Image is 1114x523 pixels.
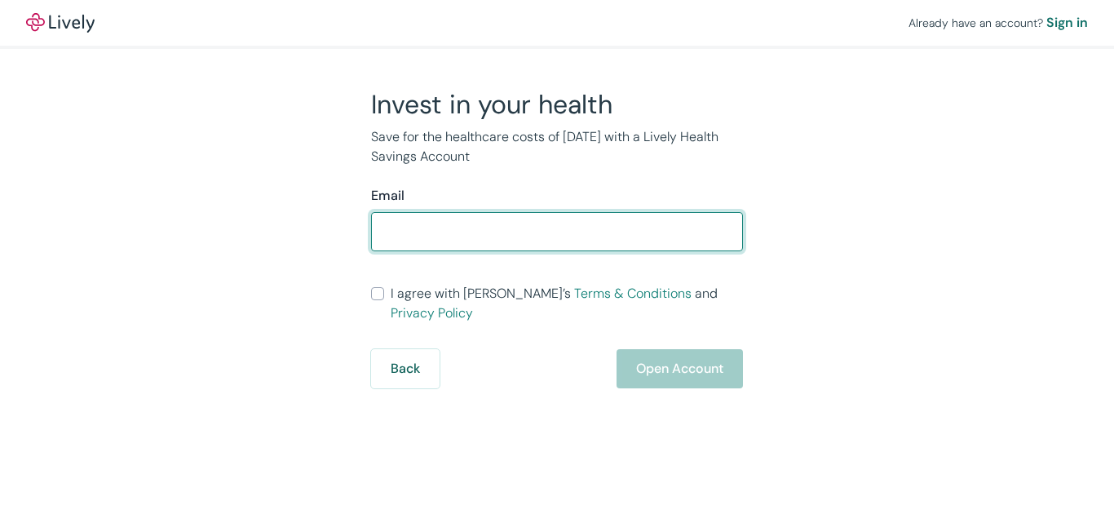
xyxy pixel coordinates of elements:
a: Terms & Conditions [574,285,692,302]
a: Sign in [1046,13,1088,33]
div: Already have an account? [908,13,1088,33]
a: LivelyLively [26,13,95,33]
span: I agree with [PERSON_NAME]’s and [391,284,743,323]
label: Email [371,186,404,206]
a: Privacy Policy [391,304,473,321]
p: Save for the healthcare costs of [DATE] with a Lively Health Savings Account [371,127,743,166]
h2: Invest in your health [371,88,743,121]
img: Lively [26,13,95,33]
button: Back [371,349,440,388]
